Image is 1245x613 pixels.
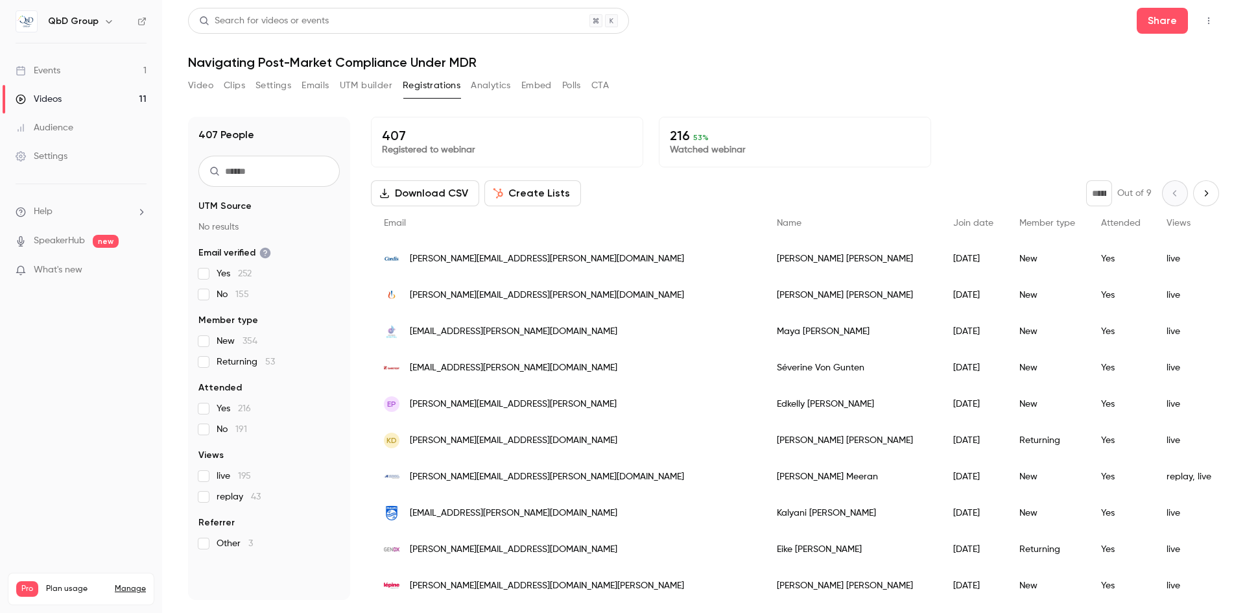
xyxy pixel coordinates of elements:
span: [PERSON_NAME][EMAIL_ADDRESS][PERSON_NAME][DOMAIN_NAME] [410,470,684,484]
h1: 407 People [198,127,254,143]
div: [PERSON_NAME] Meeran [764,459,940,495]
div: New [1006,459,1088,495]
span: Name [777,219,801,228]
span: Member type [1019,219,1075,228]
span: [PERSON_NAME][EMAIL_ADDRESS][PERSON_NAME][DOMAIN_NAME] [410,289,684,302]
button: Video [188,75,213,96]
span: 53 % [693,133,709,142]
span: Join date [953,219,993,228]
button: Settings [255,75,291,96]
div: live [1154,495,1224,531]
p: Registered to webinar [382,143,632,156]
span: new [93,235,119,248]
div: [DATE] [940,386,1006,422]
button: UTM builder [340,75,392,96]
div: live [1154,531,1224,568]
span: Plan usage [46,584,107,594]
div: Eike [PERSON_NAME] [764,531,940,568]
span: No [217,423,247,436]
div: [DATE] [940,459,1006,495]
span: [PERSON_NAME][EMAIL_ADDRESS][PERSON_NAME][DOMAIN_NAME] [410,252,684,266]
span: replay [217,490,261,503]
button: Polls [562,75,581,96]
span: 252 [238,269,252,278]
h1: Navigating Post-Market Compliance Under MDR [188,54,1219,70]
button: Share [1137,8,1188,34]
span: [EMAIL_ADDRESS][PERSON_NAME][DOMAIN_NAME] [410,507,617,520]
div: New [1006,313,1088,350]
span: [EMAIL_ADDRESS][PERSON_NAME][DOMAIN_NAME] [410,361,617,375]
div: [PERSON_NAME] [PERSON_NAME] [764,568,940,604]
span: Views [1167,219,1191,228]
span: 216 [238,404,251,413]
button: Create Lists [484,180,581,206]
span: UTM Source [198,200,252,213]
section: facet-groups [198,200,340,550]
span: Member type [198,314,258,327]
h6: QbD Group [48,15,99,28]
div: Events [16,64,60,77]
div: Yes [1088,313,1154,350]
img: novartis.com [384,287,399,303]
div: [DATE] [940,531,1006,568]
button: Embed [521,75,552,96]
p: Watched webinar [670,143,920,156]
div: Videos [16,93,62,106]
span: Pro [16,581,38,597]
div: Yes [1088,459,1154,495]
div: Yes [1088,241,1154,277]
div: [DATE] [940,495,1006,531]
button: Download CSV [371,180,479,206]
div: New [1006,241,1088,277]
button: Clips [224,75,245,96]
div: [DATE] [940,568,1006,604]
button: Registrations [403,75,460,96]
iframe: Noticeable Trigger [131,265,147,276]
img: groupe-lepine.com [384,578,399,594]
div: live [1154,241,1224,277]
span: New [217,335,257,348]
span: Email [384,219,406,228]
div: Returning [1006,422,1088,459]
img: philips.com [384,505,399,521]
div: Yes [1088,386,1154,422]
img: appasamy.com [384,469,399,485]
div: Maya [PERSON_NAME] [764,313,940,350]
img: QbD Group [16,11,37,32]
div: [DATE] [940,422,1006,459]
span: 53 [265,357,275,367]
div: Edkelly [PERSON_NAME] [764,386,940,422]
span: [PERSON_NAME][EMAIL_ADDRESS][DOMAIN_NAME] [410,543,617,557]
p: No results [198,221,340,234]
button: CTA [591,75,609,96]
p: 216 [670,128,920,143]
div: live [1154,313,1224,350]
div: Kalyani [PERSON_NAME] [764,495,940,531]
div: [DATE] [940,313,1006,350]
span: Yes [217,402,251,415]
span: Attended [198,381,242,394]
div: New [1006,386,1088,422]
p: 407 [382,128,632,143]
span: [PERSON_NAME][EMAIL_ADDRESS][DOMAIN_NAME] [410,434,617,448]
span: 155 [235,290,249,299]
span: [PERSON_NAME][EMAIL_ADDRESS][PERSON_NAME] [410,398,617,411]
div: live [1154,277,1224,313]
div: Séverine Von Gunten [764,350,940,386]
div: Yes [1088,277,1154,313]
div: live [1154,568,1224,604]
div: [PERSON_NAME] [PERSON_NAME] [764,241,940,277]
span: [EMAIL_ADDRESS][PERSON_NAME][DOMAIN_NAME] [410,325,617,339]
img: cordis.com [384,251,399,267]
span: 195 [238,472,251,481]
div: New [1006,350,1088,386]
span: 354 [243,337,257,346]
span: Help [34,205,53,219]
div: Settings [16,150,67,163]
div: Returning [1006,531,1088,568]
img: archimedis.io [384,324,399,339]
span: [PERSON_NAME][EMAIL_ADDRESS][DOMAIN_NAME][PERSON_NAME] [410,579,684,593]
div: Search for videos or events [199,14,329,28]
span: 3 [248,539,253,548]
div: Yes [1088,531,1154,568]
